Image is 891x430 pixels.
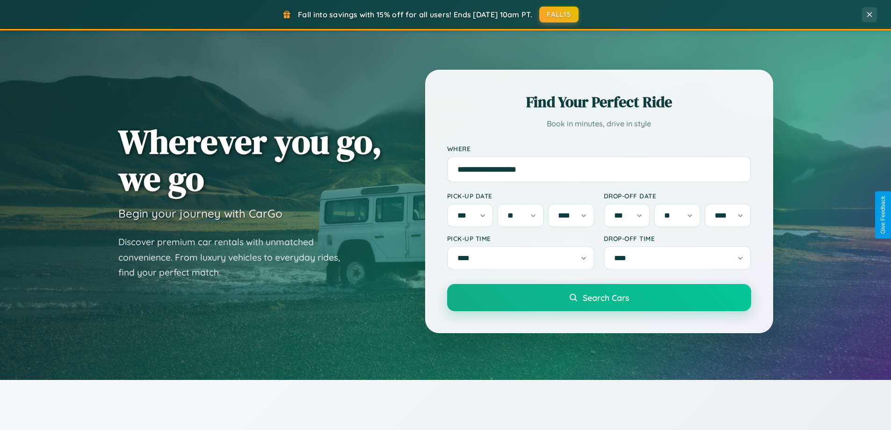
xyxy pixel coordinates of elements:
h3: Begin your journey with CarGo [118,206,283,220]
h2: Find Your Perfect Ride [447,92,751,112]
label: Drop-off Time [604,234,751,242]
span: Fall into savings with 15% off for all users! Ends [DATE] 10am PT. [298,10,532,19]
div: Give Feedback [880,196,886,234]
button: Search Cars [447,284,751,311]
span: Search Cars [583,292,629,303]
label: Pick-up Date [447,192,594,200]
label: Drop-off Date [604,192,751,200]
p: Discover premium car rentals with unmatched convenience. From luxury vehicles to everyday rides, ... [118,234,352,280]
p: Book in minutes, drive in style [447,117,751,131]
label: Where [447,145,751,153]
label: Pick-up Time [447,234,594,242]
h1: Wherever you go, we go [118,123,382,197]
button: FALL15 [539,7,579,22]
